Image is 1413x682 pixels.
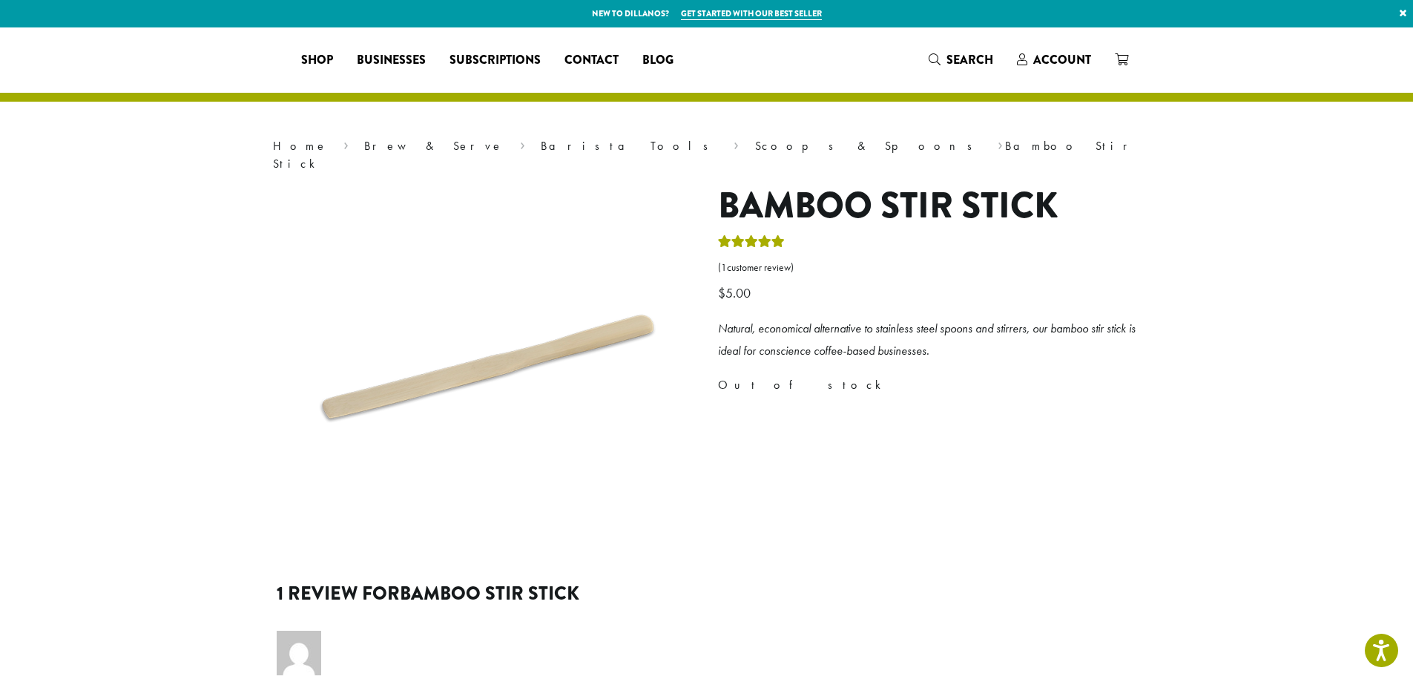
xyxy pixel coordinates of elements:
[642,51,673,70] span: Blog
[400,580,579,607] span: Bamboo Stir Stick
[718,260,1141,275] a: (1customer review)
[343,132,349,155] span: ›
[721,261,727,274] span: 1
[734,132,739,155] span: ›
[520,132,525,155] span: ›
[718,233,785,255] div: Rated 5.00 out of 5
[273,138,328,154] a: Home
[1033,51,1091,68] span: Account
[289,48,345,72] a: Shop
[301,51,333,70] span: Shop
[449,51,541,70] span: Subscriptions
[718,321,1136,358] em: Natural, economical alternative to stainless steel spoons and stirrers, our bamboo stir stick is ...
[917,47,1005,72] a: Search
[718,284,725,301] span: $
[364,138,504,154] a: Brew & Serve
[718,374,1141,396] p: Out of stock
[755,138,982,154] a: Scoops & Spoons
[541,138,718,154] a: Barista Tools
[681,7,822,20] a: Get started with our best seller
[357,51,426,70] span: Businesses
[299,185,670,556] img: Bamboo Stir Stick
[564,51,619,70] span: Contact
[273,137,1141,173] nav: Breadcrumb
[718,185,1141,228] h1: Bamboo Stir Stick
[277,583,1137,605] h2: 1 review for
[718,284,754,301] bdi: 5.00
[946,51,993,68] span: Search
[998,132,1003,155] span: ›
